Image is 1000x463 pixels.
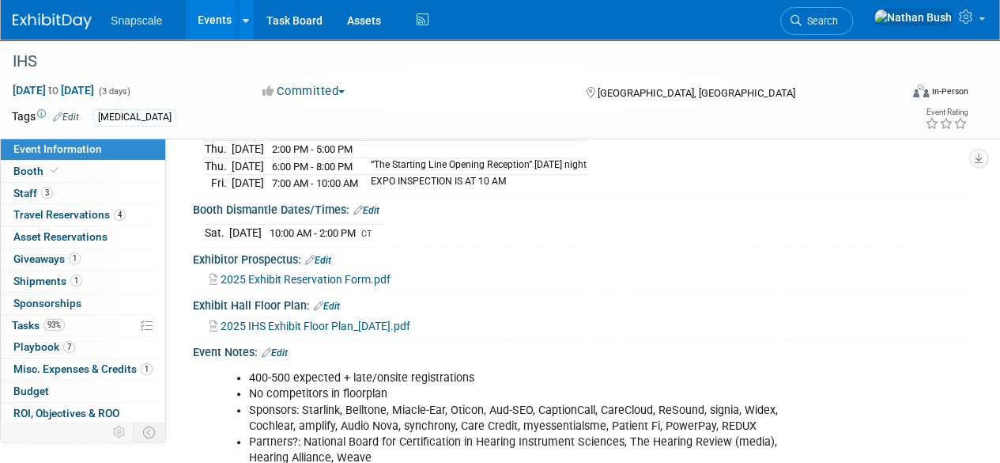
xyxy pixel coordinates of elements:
[1,315,165,336] a: Tasks93%
[272,161,353,173] span: 6:00 PM - 8:00 PM
[13,385,49,397] span: Budget
[780,7,853,35] a: Search
[249,370,806,386] li: 400-500 expected + late/onsite registrations
[41,187,53,199] span: 3
[13,142,102,155] span: Event Information
[12,108,79,127] td: Tags
[12,319,65,332] span: Tasks
[13,362,153,375] span: Misc. Expenses & Credits
[802,15,838,27] span: Search
[913,85,929,97] img: Format-Inperson.png
[232,175,264,192] td: [DATE]
[134,422,166,442] td: Toggle Event Tabs
[1,183,165,204] a: Staff3
[1,293,165,314] a: Sponsorships
[93,109,176,126] div: [MEDICAL_DATA]
[106,422,134,442] td: Personalize Event Tab Strip
[193,294,968,314] div: Exhibit Hall Floor Plan:
[262,347,288,359] a: Edit
[270,227,356,239] span: 10:00 AM - 2:00 PM
[1,381,165,402] a: Budget
[13,165,62,177] span: Booth
[1,161,165,182] a: Booth
[51,166,58,175] i: Booth reservation complete
[353,205,379,216] a: Edit
[272,143,353,155] span: 2:00 PM - 5:00 PM
[1,271,165,292] a: Shipments1
[361,157,587,175] td: “The Starting Line Opening Reception” [DATE] night
[361,229,372,239] span: CT
[205,140,232,157] td: Thu.
[221,320,410,332] span: 2025 IHS Exhibit Floor Plan_[DATE].pdf
[205,157,232,175] td: Thu.
[229,225,262,241] td: [DATE]
[1,359,165,380] a: Misc. Expenses & Credits1
[1,204,165,226] a: Travel Reservations4
[828,82,968,106] div: Event Format
[193,340,968,361] div: Event Notes:
[69,252,81,264] span: 1
[46,84,61,97] span: to
[931,85,968,97] div: In-Person
[12,83,95,97] span: [DATE] [DATE]
[205,225,229,241] td: Sat.
[305,255,331,266] a: Edit
[141,363,153,375] span: 1
[257,83,351,100] button: Committed
[13,407,119,419] span: ROI, Objectives & ROO
[13,297,81,309] span: Sponsorships
[13,208,126,221] span: Travel Reservations
[13,252,81,265] span: Giveaways
[13,13,92,29] img: ExhibitDay
[193,248,968,268] div: Exhibitor Prospectus:
[925,108,968,116] div: Event Rating
[232,157,264,175] td: [DATE]
[63,341,75,353] span: 7
[43,319,65,331] span: 93%
[114,209,126,221] span: 4
[111,14,162,27] span: Snapscale
[13,187,53,199] span: Staff
[209,273,391,286] a: 2025 Exhibit Reservation Form.pdf
[193,198,968,218] div: Booth Dismantle Dates/Times:
[1,403,165,424] a: ROI, Objectives & ROO
[70,275,82,287] span: 1
[1,139,165,160] a: Event Information
[209,320,410,332] a: 2025 IHS Exhibit Floor Plan_[DATE].pdf
[97,86,130,97] span: (3 days)
[232,140,264,157] td: [DATE]
[13,275,82,287] span: Shipments
[1,226,165,248] a: Asset Reservations
[597,87,794,99] span: [GEOGRAPHIC_DATA], [GEOGRAPHIC_DATA]
[221,273,391,286] span: 2025 Exhibit Reservation Form.pdf
[874,9,953,26] img: Nathan Bush
[272,177,358,189] span: 7:00 AM - 10:00 AM
[1,249,165,270] a: Giveaways1
[361,175,587,192] td: EXPO INSPECTION IS AT 10 AM
[205,175,232,192] td: Fri.
[13,230,108,243] span: Asset Reservations
[314,301,340,312] a: Edit
[249,386,806,402] li: No competitors in floorplan
[249,403,806,435] li: Sponsors: Starlink, Belltone, Miacle-Ear, Oticon, Aud-SEO, CaptionCall, CareCloud, ReSound, signi...
[53,112,79,123] a: Edit
[13,340,75,353] span: Playbook
[1,336,165,358] a: Playbook7
[7,47,887,76] div: IHS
